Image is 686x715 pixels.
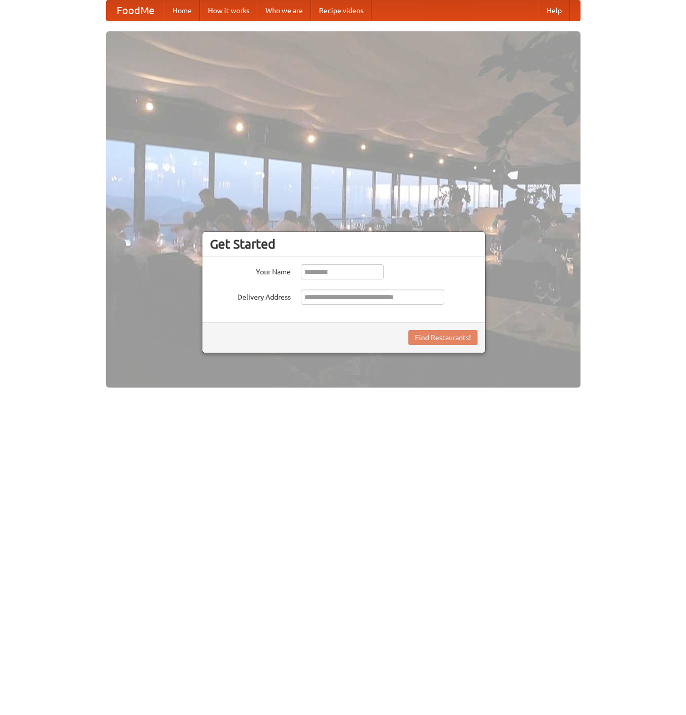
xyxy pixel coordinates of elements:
[107,1,165,21] a: FoodMe
[210,290,291,302] label: Delivery Address
[165,1,200,21] a: Home
[311,1,372,21] a: Recipe videos
[539,1,570,21] a: Help
[210,236,478,252] h3: Get Started
[408,330,478,345] button: Find Restaurants!
[257,1,311,21] a: Who we are
[210,264,291,277] label: Your Name
[200,1,257,21] a: How it works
